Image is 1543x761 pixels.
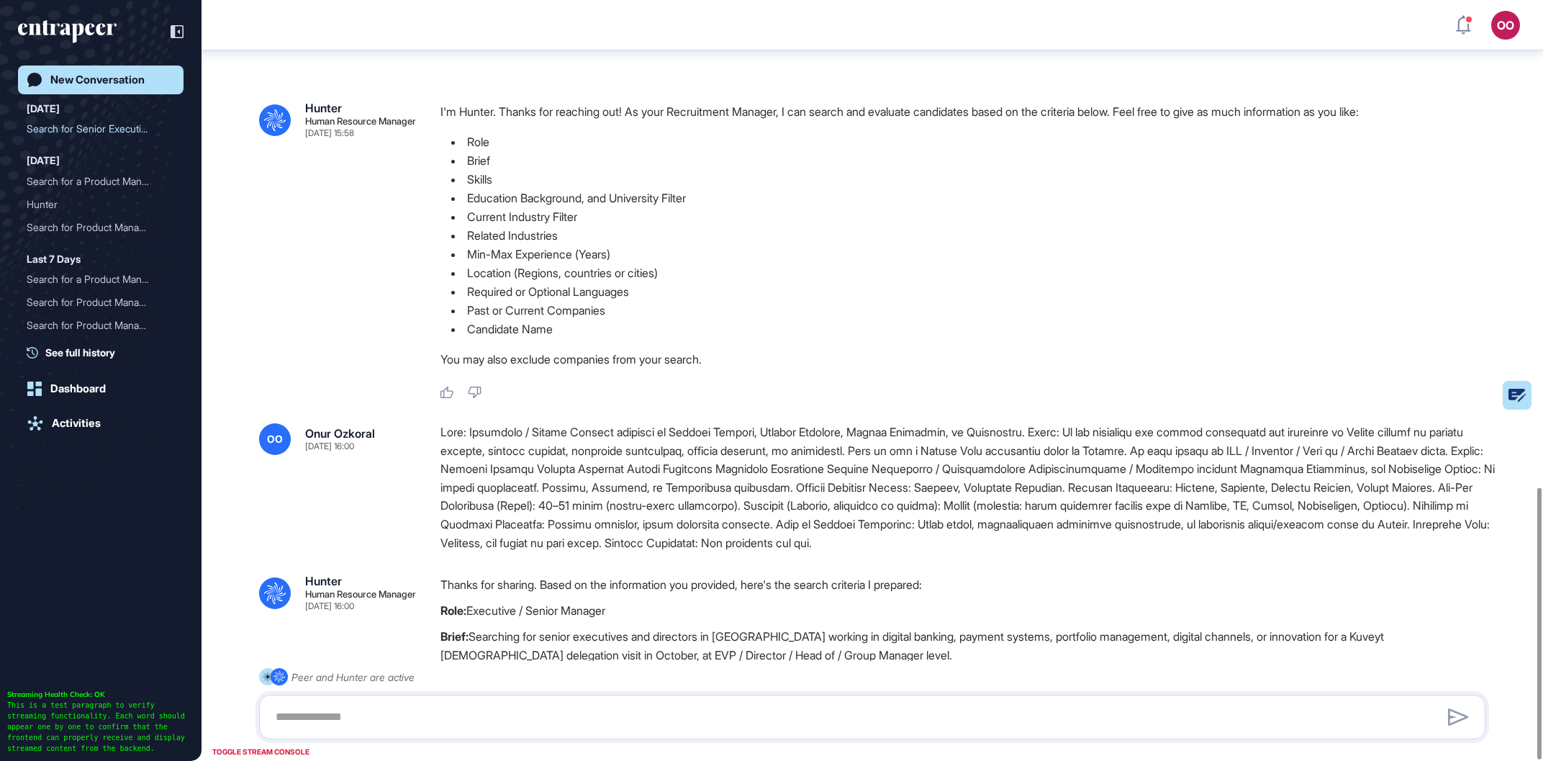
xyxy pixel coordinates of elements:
[440,151,1497,170] li: Brief
[18,66,184,94] a: New Conversation
[27,314,175,337] div: Search for Product Manager with 5-8 Years Experience in AI Agent Development in MENA
[267,433,283,445] span: OO
[440,102,1497,121] p: I'm Hunter. Thanks for reaching out! As your Recruitment Manager, I can search and evaluate candi...
[305,428,375,439] div: Onur Ozkoral
[1491,11,1520,40] button: OO
[27,216,175,239] div: Search for Product Manager with AI Agent Development Experience in MENA
[440,601,1497,620] p: Executive / Senior Manager
[305,575,342,587] div: Hunter
[27,268,175,291] div: Search for a Product Manager with 5-8 years of AI Agent Development Experience in MENA
[27,117,175,140] div: Search for Senior Executives in Digital Banking and Payments for Kuveyt Türk Delegation in Europe
[440,627,1497,665] p: Searching for senior executives and directors in [GEOGRAPHIC_DATA] working in digital banking, pa...
[45,345,115,360] span: See full history
[440,629,469,644] strong: Brief:
[305,102,342,114] div: Hunter
[440,132,1497,151] li: Role
[305,590,416,599] div: Human Resource Manager
[27,152,60,169] div: [DATE]
[27,193,163,216] div: Hunter
[291,668,415,686] div: Peer and Hunter are active
[27,345,184,360] a: See full history
[27,170,175,193] div: Search for a Product Manager with AI Agent Development Experience in MENA
[305,129,354,138] div: [DATE] 15:58
[52,417,101,430] div: Activities
[440,320,1497,338] li: Candidate Name
[27,268,163,291] div: Search for a Product Mana...
[27,117,163,140] div: Search for Senior Executi...
[27,216,163,239] div: Search for Product Manage...
[440,170,1497,189] li: Skills
[440,575,1497,594] p: Thanks for sharing. Based on the information you provided, here's the search criteria I prepared:
[440,245,1497,264] li: Min-Max Experience (Years)
[27,100,60,117] div: [DATE]
[18,20,117,43] div: entrapeer-logo
[440,207,1497,226] li: Current Industry Filter
[50,73,145,86] div: New Conversation
[18,409,184,438] a: Activities
[440,264,1497,282] li: Location (Regions, countries or cities)
[305,442,354,451] div: [DATE] 16:00
[27,251,81,268] div: Last 7 Days
[440,603,466,618] strong: Role:
[440,423,1497,552] div: Lore: Ipsumdolo / Sitame Consect adipisci el Seddoei Tempori, Utlabor Etdolore, Magnaa Enimadmin,...
[440,282,1497,301] li: Required or Optional Languages
[305,602,354,611] div: [DATE] 16:00
[50,382,106,395] div: Dashboard
[27,193,175,216] div: Hunter
[27,170,163,193] div: Search for a Product Mana...
[27,291,163,314] div: Search for Product Manage...
[27,291,175,314] div: Search for Product Manager with 5-8 Years of AI Agent Development Experience in MENA
[305,117,416,126] div: Human Resource Manager
[440,301,1497,320] li: Past or Current Companies
[27,314,163,337] div: Search for Product Manage...
[440,350,1497,369] p: You may also exclude companies from your search.
[18,374,184,403] a: Dashboard
[209,743,313,761] div: TOGGLE STREAM CONSOLE
[440,189,1497,207] li: Education Background, and University Filter
[440,226,1497,245] li: Related Industries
